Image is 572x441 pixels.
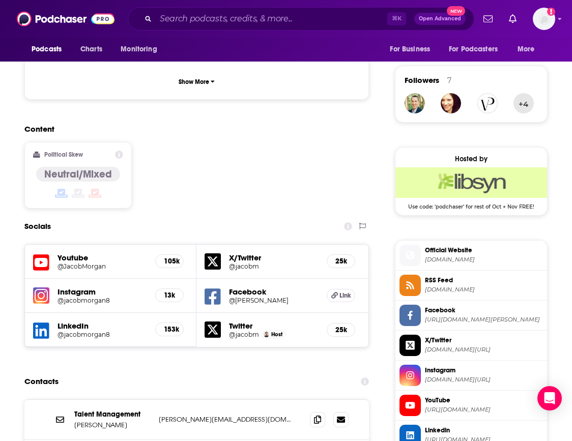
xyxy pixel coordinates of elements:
span: For Podcasters [449,42,498,56]
span: More [518,42,535,56]
a: @jacobmorgan8 [58,297,147,304]
span: feeds.libsyn.com [425,286,543,293]
span: New [447,6,465,16]
span: For Business [390,42,430,56]
button: open menu [510,40,548,59]
h5: 25k [335,257,347,266]
span: Logged in as chardin [533,8,555,30]
a: Facebook[URL][DOMAIN_NAME][PERSON_NAME] [399,305,543,326]
a: RSS Feed[DOMAIN_NAME] [399,275,543,296]
h5: Youtube [58,253,147,262]
span: Official Website [425,246,543,255]
p: Talent Management [74,410,151,419]
span: Linkedin [425,426,543,435]
h5: LinkedIn [58,321,147,331]
div: Hosted by [395,155,547,163]
button: Open AdvancedNew [414,13,466,25]
h5: Twitter [229,321,319,331]
h4: Neutral/Mixed [44,168,112,181]
img: Jacob Morgan [264,332,269,337]
input: Search podcasts, credits, & more... [156,11,387,27]
h5: 13k [164,291,175,300]
a: @[PERSON_NAME] [229,297,319,304]
span: https://www.youtube.com/@JacobMorgan [425,406,543,414]
span: https://www.facebook.com/Jacob Morgan [425,316,543,324]
button: Show profile menu [533,8,555,30]
a: Instagram[DOMAIN_NAME][URL] [399,365,543,386]
span: Open Advanced [419,16,461,21]
button: open menu [442,40,512,59]
p: Show More [179,78,209,85]
img: nglimsdahl [405,93,425,113]
button: open menu [383,40,443,59]
h2: Content [24,124,361,134]
h5: X/Twitter [229,253,319,262]
a: X/Twitter[DOMAIN_NAME][URL] [399,335,543,356]
span: thefutureorganization.com [425,256,543,263]
a: @jacobmorgan8 [58,331,147,338]
h5: 153k [164,325,175,334]
button: open menu [24,40,75,59]
img: Libsyn Deal: Use code: 'podchaser' for rest of Oct + Nov FREE! [395,167,547,198]
p: [PERSON_NAME][EMAIL_ADDRESS][DOMAIN_NAME] [159,415,294,424]
img: VivicaPartners [477,93,498,113]
a: Link [327,289,355,302]
span: Instagram [425,366,543,375]
button: Show More [33,72,360,91]
a: @JacobMorgan [58,262,147,270]
button: +4 [513,93,534,113]
a: @jacobm [229,262,319,270]
img: iconImage [33,287,49,304]
a: Libsyn Deal: Use code: 'podchaser' for rest of Oct + Nov FREE! [395,167,547,209]
img: User Profile [533,8,555,30]
a: Show notifications dropdown [479,10,497,27]
a: YouTube[URL][DOMAIN_NAME] [399,395,543,416]
span: X/Twitter [425,336,543,345]
span: Link [339,291,351,300]
h2: Socials [24,217,51,236]
a: @jacobm [229,331,259,338]
h5: 105k [164,257,175,266]
span: Use code: 'podchaser' for rest of Oct + Nov FREE! [395,198,547,210]
img: MorganBaden [441,93,461,113]
span: Charts [80,42,102,56]
span: RSS Feed [425,276,543,285]
a: Official Website[DOMAIN_NAME] [399,245,543,266]
span: ⌘ K [387,12,406,25]
span: Monitoring [121,42,157,56]
div: Search podcasts, credits, & more... [128,7,474,31]
span: Facebook [425,306,543,315]
span: twitter.com/jacobm [425,346,543,354]
h2: Contacts [24,372,59,391]
h5: Facebook [229,287,319,297]
div: 7 [447,76,451,85]
a: Charts [74,40,108,59]
button: open menu [113,40,170,59]
svg: Add a profile image [547,8,555,16]
h5: 25k [335,326,347,334]
h2: Political Skew [44,151,83,158]
a: Show notifications dropdown [505,10,521,27]
span: YouTube [425,396,543,405]
h5: Instagram [58,287,147,297]
p: [PERSON_NAME] [74,421,151,429]
span: instagram.com/jacobmorgan8 [425,376,543,384]
span: Followers [405,75,439,85]
span: Host [271,331,282,338]
img: Podchaser - Follow, Share and Rate Podcasts [17,9,115,28]
div: Open Intercom Messenger [537,386,562,410]
span: Podcasts [32,42,62,56]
